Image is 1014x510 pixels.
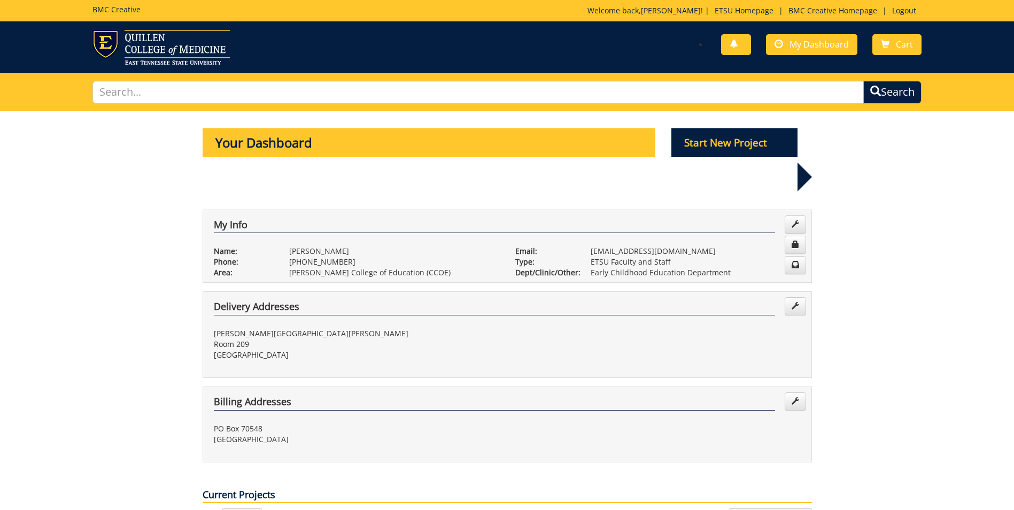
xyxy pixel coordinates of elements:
h5: BMC Creative [92,5,141,13]
a: ETSU Homepage [709,5,779,16]
p: ETSU Faculty and Staff [591,257,801,267]
h4: Billing Addresses [214,397,775,411]
p: Name: [214,246,273,257]
a: Change Password [785,236,806,254]
p: Phone: [214,257,273,267]
p: Email: [515,246,575,257]
p: Your Dashboard [203,128,656,157]
p: Area: [214,267,273,278]
p: Room 209 [214,339,499,350]
a: Start New Project [671,138,798,149]
h4: My Info [214,220,775,234]
p: [GEOGRAPHIC_DATA] [214,350,499,360]
a: Logout [887,5,922,16]
a: Edit Addresses [785,392,806,411]
span: Cart [896,38,913,50]
span: My Dashboard [789,38,849,50]
p: Dept/Clinic/Other: [515,267,575,278]
p: [EMAIL_ADDRESS][DOMAIN_NAME] [591,246,801,257]
p: [GEOGRAPHIC_DATA] [214,434,499,445]
p: Start New Project [671,128,798,157]
p: Early Childhood Education Department [591,267,801,278]
a: [PERSON_NAME] [641,5,701,16]
p: [PERSON_NAME][GEOGRAPHIC_DATA][PERSON_NAME] [214,328,499,339]
p: [PERSON_NAME] [289,246,499,257]
a: Cart [872,34,922,55]
p: Current Projects [203,488,812,503]
a: BMC Creative Homepage [783,5,883,16]
p: PO Box 70548 [214,423,499,434]
img: ETSU logo [92,30,230,65]
h4: Delivery Addresses [214,302,775,315]
p: [PHONE_NUMBER] [289,257,499,267]
p: Welcome back, ! | | | [587,5,922,16]
a: My Dashboard [766,34,857,55]
a: Edit Info [785,215,806,234]
a: Change Communication Preferences [785,256,806,274]
input: Search... [92,81,864,104]
button: Search [863,81,922,104]
p: [PERSON_NAME] College of Education (CCOE) [289,267,499,278]
p: Type: [515,257,575,267]
a: Edit Addresses [785,297,806,315]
